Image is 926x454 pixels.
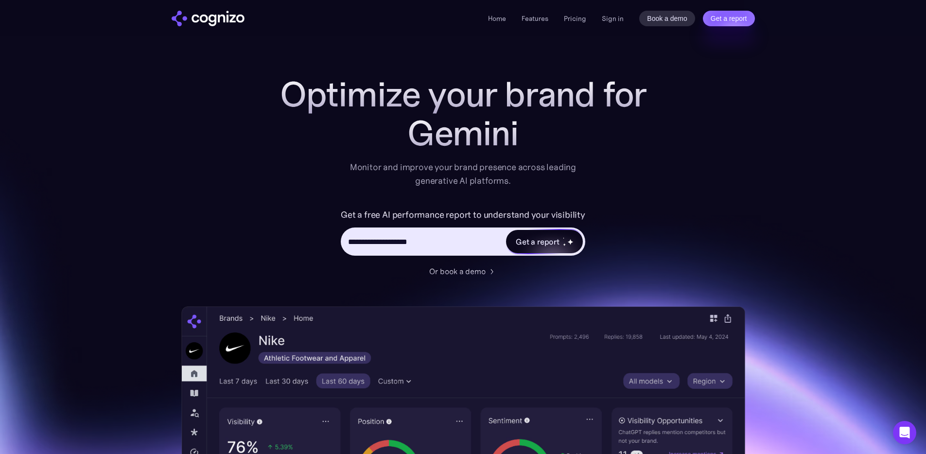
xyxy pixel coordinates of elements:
[429,265,486,277] div: Or book a demo
[602,13,624,24] a: Sign in
[269,114,658,153] div: Gemini
[341,207,585,223] label: Get a free AI performance report to understand your visibility
[429,265,497,277] a: Or book a demo
[172,11,245,26] a: home
[341,207,585,261] form: Hero URL Input Form
[703,11,755,26] a: Get a report
[893,421,916,444] div: Open Intercom Messenger
[522,14,548,23] a: Features
[567,239,574,245] img: star
[563,237,564,239] img: star
[488,14,506,23] a: Home
[639,11,695,26] a: Book a demo
[269,75,658,114] h1: Optimize your brand for
[563,243,566,246] img: star
[516,236,559,247] div: Get a report
[172,11,245,26] img: cognizo logo
[505,229,584,254] a: Get a reportstarstarstar
[344,160,583,188] div: Monitor and improve your brand presence across leading generative AI platforms.
[564,14,586,23] a: Pricing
